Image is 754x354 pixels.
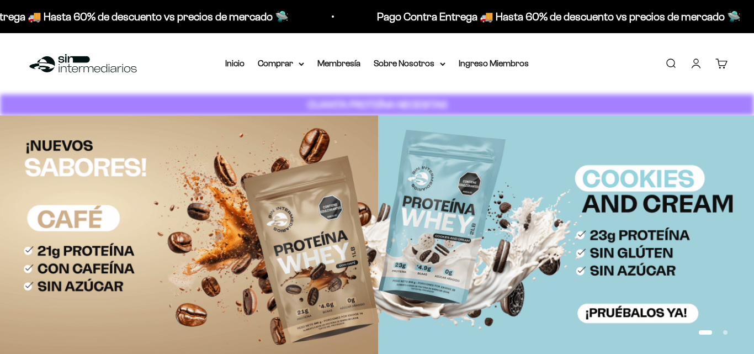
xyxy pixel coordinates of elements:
[258,56,304,71] summary: Comprar
[317,59,360,68] a: Membresía
[371,8,735,25] p: Pago Contra Entrega 🚚 Hasta 60% de descuento vs precios de mercado 🛸
[374,56,445,71] summary: Sobre Nosotros
[459,59,529,68] a: Ingreso Miembros
[307,99,447,110] strong: CUANTA PROTEÍNA NECESITAS
[225,59,245,68] a: Inicio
